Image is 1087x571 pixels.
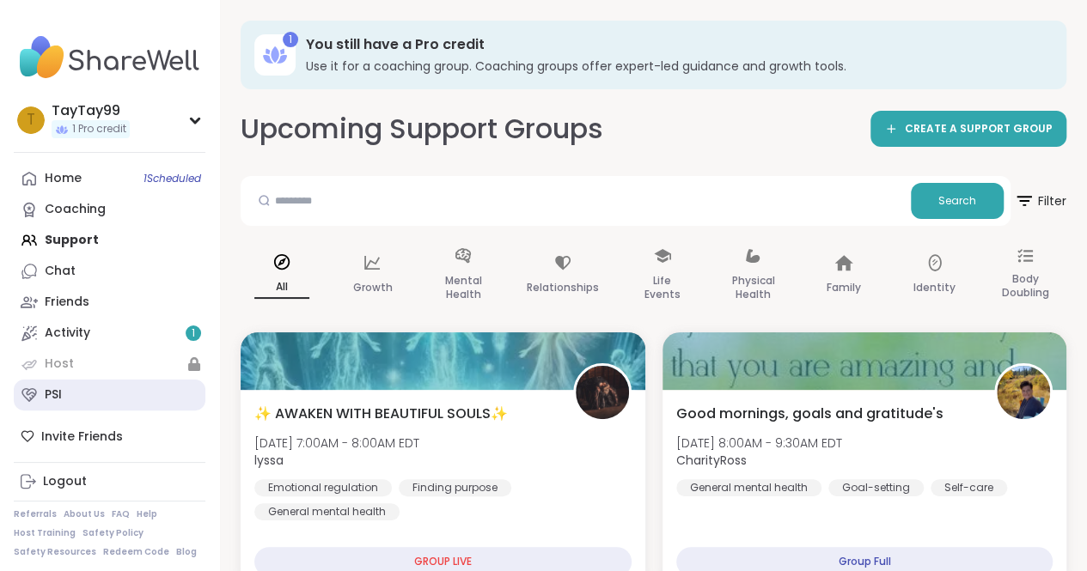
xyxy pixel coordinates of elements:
div: General mental health [254,503,400,520]
a: FAQ [112,508,130,520]
p: Mental Health [436,270,491,305]
span: Good mornings, goals and gratitude's [676,404,943,424]
p: Family [827,277,861,298]
p: Relationships [527,277,599,298]
div: Home [45,170,82,187]
div: Chat [45,263,76,280]
div: PSI [45,386,62,404]
a: Logout [14,466,205,497]
a: Referrals [14,508,57,520]
span: [DATE] 7:00AM - 8:00AM EDT [254,434,419,452]
span: Search [938,193,976,209]
img: CharityRoss [997,366,1050,419]
h3: Use it for a coaching group. Coaching groups offer expert-led guidance and growth tools. [306,58,1042,75]
a: Safety Resources [14,546,96,558]
span: 1 [192,326,195,341]
span: 1 Pro credit [72,122,126,137]
p: Physical Health [726,270,781,305]
a: Home1Scheduled [14,163,205,194]
div: 1 [283,32,298,47]
button: Filter [1014,176,1066,226]
div: Invite Friends [14,421,205,452]
img: lyssa [576,366,629,419]
a: PSI [14,380,205,410]
span: T [27,109,35,131]
button: Search [911,183,1004,219]
a: Safety Policy [82,527,144,539]
b: CharityRoss [676,452,747,469]
a: Host [14,349,205,380]
span: [DATE] 8:00AM - 9:30AM EDT [676,434,842,452]
p: All [254,276,309,299]
a: Coaching [14,194,205,225]
p: Body Doubling [998,269,1053,303]
b: lyssa [254,452,284,469]
a: Blog [176,546,197,558]
div: Logout [43,473,87,490]
a: Redeem Code [103,546,169,558]
span: CREATE A SUPPORT GROUP [905,122,1053,137]
div: Finding purpose [399,479,511,496]
a: CREATE A SUPPORT GROUP [870,111,1066,147]
div: Activity [45,325,90,342]
div: Coaching [45,201,106,218]
a: Activity1 [14,318,205,349]
div: General mental health [676,479,821,496]
h3: You still have a Pro credit [306,35,1042,54]
div: Host [45,355,74,373]
p: Life Events [635,270,690,305]
div: Self-care [931,479,1007,496]
div: Friends [45,294,89,311]
div: Emotional regulation [254,479,392,496]
a: Friends [14,287,205,318]
img: ShareWell Nav Logo [14,27,205,88]
a: Host Training [14,527,76,539]
span: 1 Scheduled [144,172,201,185]
div: Goal-setting [828,479,924,496]
span: ✨ AWAKEN WITH BEAUTIFUL SOULS✨ [254,404,508,424]
h2: Upcoming Support Groups [241,110,603,149]
p: Identity [913,277,956,298]
p: Growth [352,277,392,298]
a: Chat [14,256,205,287]
div: TayTay99 [52,101,130,120]
a: About Us [64,508,105,520]
a: Help [137,508,157,520]
span: Filter [1014,180,1066,222]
